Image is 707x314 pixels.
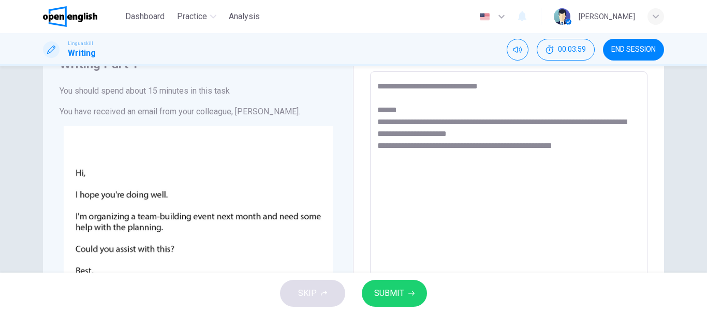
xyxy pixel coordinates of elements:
[68,47,96,59] h1: Writing
[60,106,336,118] h6: You have received an email from your colleague, [PERSON_NAME].
[558,46,586,54] span: 00:03:59
[362,280,427,307] button: SUBMIT
[478,13,491,21] img: en
[177,10,207,23] span: Practice
[125,10,165,23] span: Dashboard
[611,46,656,54] span: END SESSION
[537,39,595,61] button: 00:03:59
[507,39,528,61] div: Mute
[173,7,220,26] button: Practice
[603,39,664,61] button: END SESSION
[229,10,260,23] span: Analysis
[60,85,336,97] h6: You should spend about 15 minutes in this task
[579,10,635,23] div: [PERSON_NAME]
[43,6,121,27] a: OpenEnglish logo
[225,7,264,26] button: Analysis
[68,40,93,47] span: Linguaskill
[374,286,404,301] span: SUBMIT
[537,39,595,61] div: Hide
[43,6,97,27] img: OpenEnglish logo
[121,7,169,26] button: Dashboard
[554,8,570,25] img: Profile picture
